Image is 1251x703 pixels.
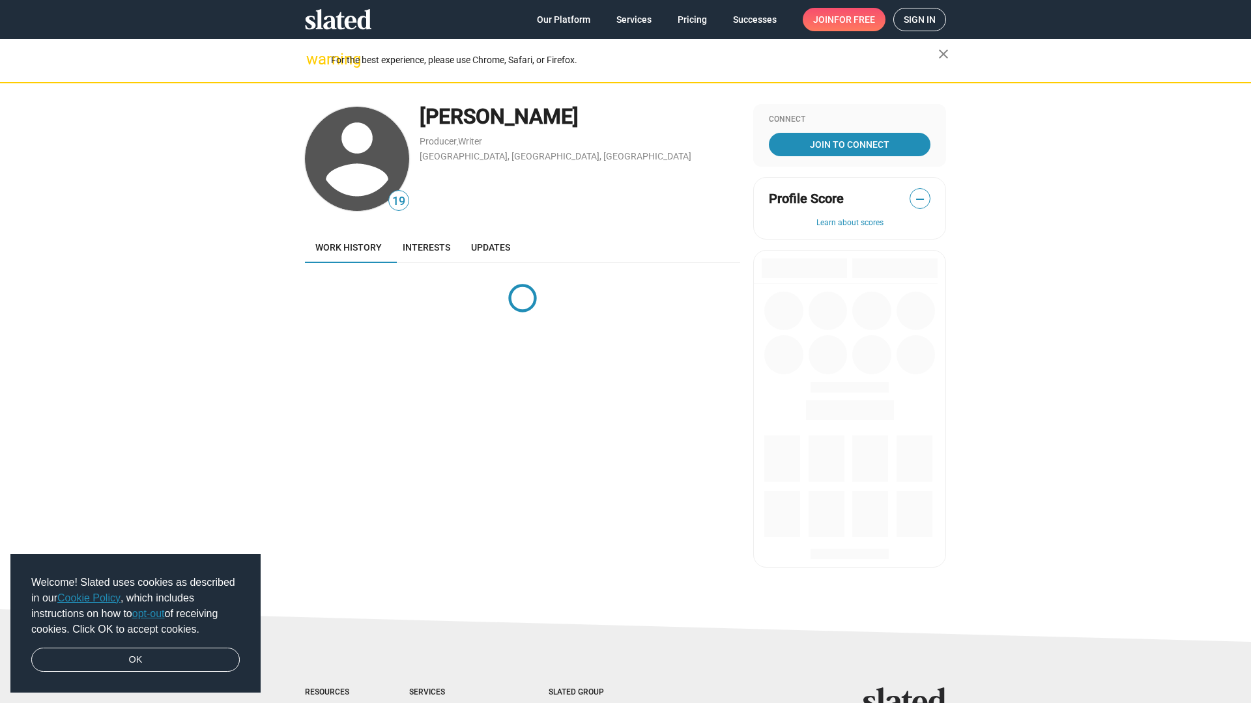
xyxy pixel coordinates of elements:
div: [PERSON_NAME] [420,103,740,131]
div: Slated Group [549,687,637,698]
div: Connect [769,115,930,125]
mat-icon: warning [306,51,322,67]
a: Interests [392,232,461,263]
span: Interests [403,242,450,253]
span: Pricing [678,8,707,31]
span: Profile Score [769,190,844,208]
span: Updates [471,242,510,253]
a: Sign in [893,8,946,31]
a: Cookie Policy [57,592,121,603]
span: Our Platform [537,8,590,31]
a: Joinfor free [803,8,885,31]
a: Work history [305,232,392,263]
a: dismiss cookie message [31,648,240,672]
div: Services [409,687,496,698]
span: Services [616,8,652,31]
span: Welcome! Slated uses cookies as described in our , which includes instructions on how to of recei... [31,575,240,637]
a: Successes [723,8,787,31]
span: Successes [733,8,777,31]
a: Pricing [667,8,717,31]
a: Our Platform [526,8,601,31]
mat-icon: close [936,46,951,62]
div: For the best experience, please use Chrome, Safari, or Firefox. [331,51,938,69]
span: — [910,191,930,208]
button: Learn about scores [769,218,930,228]
span: Join To Connect [771,133,928,156]
a: [GEOGRAPHIC_DATA], [GEOGRAPHIC_DATA], [GEOGRAPHIC_DATA] [420,151,691,161]
span: 19 [389,193,409,210]
span: Sign in [904,8,936,31]
div: Resources [305,687,357,698]
a: Updates [461,232,521,263]
a: Join To Connect [769,133,930,156]
a: opt-out [132,608,165,619]
span: for free [834,8,875,31]
a: Producer [420,136,457,146]
div: cookieconsent [10,554,261,693]
a: Writer [458,136,482,146]
span: Work history [315,242,382,253]
span: Join [813,8,875,31]
a: Services [606,8,662,31]
span: , [457,139,458,146]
